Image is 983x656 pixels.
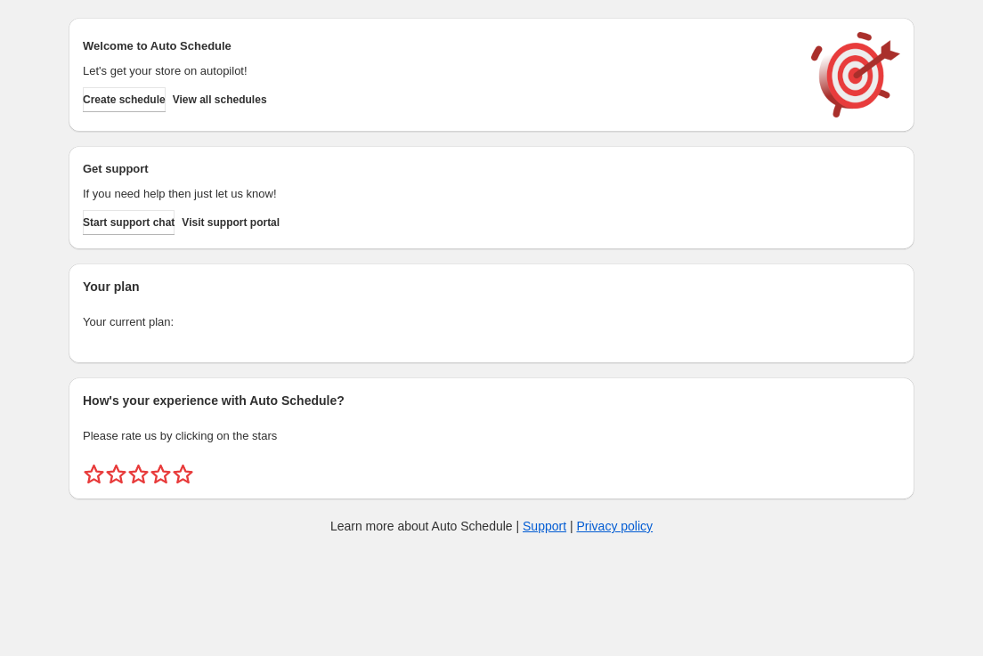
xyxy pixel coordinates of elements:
p: Your current plan: [83,313,900,331]
span: Start support chat [83,215,175,230]
h2: Welcome to Auto Schedule [83,37,793,55]
a: Privacy policy [577,519,654,533]
a: Support [523,519,566,533]
a: Start support chat [83,210,175,235]
h2: Your plan [83,278,900,296]
h2: How's your experience with Auto Schedule? [83,392,900,409]
span: View all schedules [173,93,267,107]
span: Visit support portal [182,215,280,230]
span: Create schedule [83,93,166,107]
p: If you need help then just let us know! [83,185,793,203]
h2: Get support [83,160,793,178]
button: Create schedule [83,87,166,112]
p: Learn more about Auto Schedule | | [330,517,653,535]
a: Visit support portal [182,210,280,235]
p: Please rate us by clicking on the stars [83,427,900,445]
p: Let's get your store on autopilot! [83,62,793,80]
button: View all schedules [173,87,267,112]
